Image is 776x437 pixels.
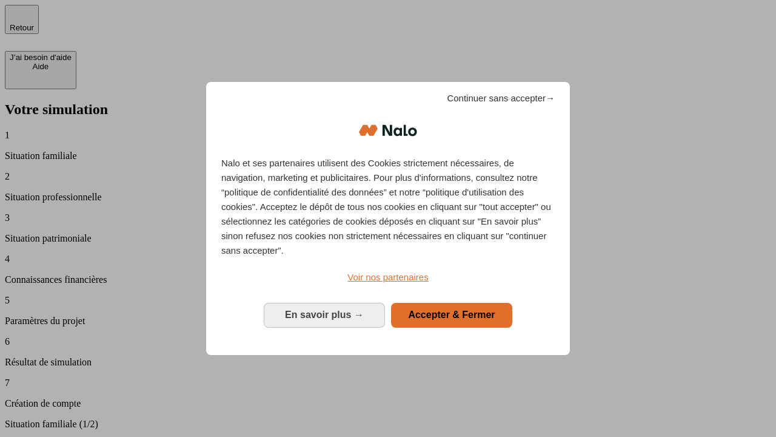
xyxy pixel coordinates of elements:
span: Voir nos partenaires [347,272,428,282]
a: Voir nos partenaires [221,270,555,285]
button: Accepter & Fermer: Accepter notre traitement des données et fermer [391,303,512,327]
span: Accepter & Fermer [408,310,495,320]
img: Logo [359,112,417,149]
div: Bienvenue chez Nalo Gestion du consentement [206,82,570,354]
p: Nalo et ses partenaires utilisent des Cookies strictement nécessaires, de navigation, marketing e... [221,156,555,258]
span: En savoir plus → [285,310,364,320]
span: Continuer sans accepter→ [447,91,555,106]
button: En savoir plus: Configurer vos consentements [264,303,385,327]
